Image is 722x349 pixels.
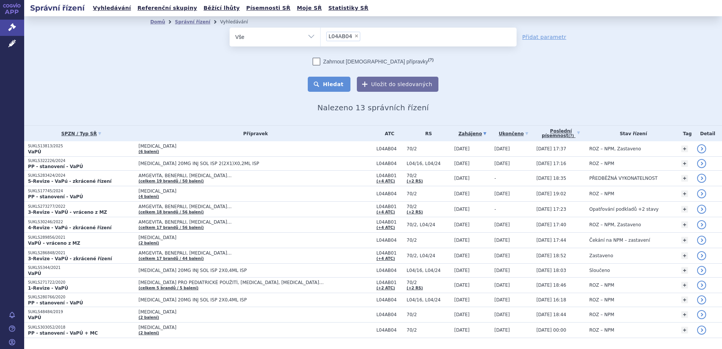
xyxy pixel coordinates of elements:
a: + [681,206,688,213]
a: detail [697,295,706,304]
span: [MEDICAL_DATA] [139,188,327,194]
a: + [681,221,688,228]
span: [DATE] 18:52 [536,253,566,258]
span: [DATE] 16:18 [536,297,566,303]
span: [DATE] [494,327,510,333]
h2: Správní řízení [24,3,91,13]
span: [DATE] [454,191,470,196]
a: detail [697,266,706,275]
span: 70/2 [407,173,450,178]
span: PŘEDBĚŽNÁ VYKONATELNOST [589,176,658,181]
a: (celkem 19 brandů / 50 balení) [139,179,204,183]
a: detail [697,174,706,183]
a: detail [697,144,706,153]
a: (+2 RS) [407,210,423,214]
span: [MEDICAL_DATA] [139,235,327,240]
a: detail [697,205,706,214]
span: [MEDICAL_DATA] [139,325,327,330]
span: [DATE] 17:44 [536,238,566,243]
a: SPZN / Typ SŘ [28,128,135,139]
span: L04AB04 [376,297,403,303]
span: ROZ – NPM, Zastaveno [589,222,641,227]
a: Domů [150,19,165,25]
a: (6 balení) [139,150,159,154]
span: ROZ – NPM [589,283,614,288]
a: detail [697,326,706,335]
strong: VaPÚ [28,149,41,154]
span: 70/2, L04/24 [407,222,450,227]
a: (+2 RS) [407,286,423,290]
a: + [681,160,688,167]
span: [DATE] [494,268,510,273]
span: [DATE] [494,312,510,317]
span: 70/2 [407,312,450,317]
p: SUKLS271722/2020 [28,280,135,285]
span: L04AB04 [376,268,403,273]
a: + [681,296,688,303]
button: Hledat [308,77,350,92]
a: + [681,190,688,197]
p: SUKLS273277/2022 [28,204,135,209]
a: Vyhledávání [91,3,133,13]
span: - [494,176,496,181]
span: L04AB04 [329,34,352,39]
p: SUKLS286848/2021 [28,250,135,256]
th: RS [403,126,450,141]
span: 70/2 [407,327,450,333]
span: Sloučeno [589,268,610,273]
span: × [354,34,359,38]
a: detail [697,159,706,168]
span: [DATE] [494,161,510,166]
span: [DATE] [454,207,470,212]
abbr: (?) [568,134,574,138]
span: [DATE] 18:46 [536,283,566,288]
span: [MEDICAL_DATA] [139,144,327,149]
p: SUKLS5344/2021 [28,265,135,270]
p: SUKLS30246/2022 [28,219,135,225]
a: + [681,237,688,244]
span: ROZ – NPM [589,161,614,166]
a: (+2 RS) [407,179,423,183]
a: Referenční skupiny [135,3,199,13]
span: ROZ – NPM [589,297,614,303]
label: Zahrnout [DEMOGRAPHIC_DATA] přípravky [313,58,434,65]
span: [DATE] [454,312,470,317]
span: [DATE] [454,222,470,227]
a: (+4 ATC) [376,256,395,261]
a: (2 balení) [139,241,159,245]
a: (+2 ATC) [376,286,395,290]
span: [DATE] [494,238,510,243]
a: (celkem 17 brandů / 56 balení) [139,225,204,230]
span: [DATE] [494,191,510,196]
span: [DATE] 00:00 [536,327,566,333]
span: [DATE] 17:40 [536,222,566,227]
span: L04AB04 [376,146,403,151]
span: [MEDICAL_DATA] 20MG INJ SOL ISP 2(2X1)X0,2ML ISP [139,161,327,166]
strong: PP - stanovení - VaPÚ + MC [28,330,98,336]
span: [DATE] [454,253,470,258]
strong: 3-Revize - VaPÚ - vráceno z MZ [28,210,107,215]
strong: 5-Revize - VaPú - zkrácené řízení [28,179,111,184]
span: 70/2 [407,146,450,151]
a: + [681,327,688,334]
a: detail [697,310,706,319]
p: SUKLS283424/2024 [28,173,135,178]
th: Detail [693,126,722,141]
span: L04/16, L04/24 [407,268,450,273]
a: Statistiky SŘ [326,3,370,13]
strong: PP - stanovení - VaPÚ [28,164,83,169]
span: ROZ – NPM [589,312,614,317]
span: L04AB04 [376,191,403,196]
p: SUKLS303052/2018 [28,325,135,330]
a: (+4 ATC) [376,225,395,230]
a: detail [697,251,706,260]
span: [DATE] [494,253,510,258]
abbr: (?) [428,57,434,62]
a: + [681,252,688,259]
strong: VaPÚ [28,315,41,320]
span: AMGEVITA, BENEPALI, [MEDICAL_DATA]… [139,173,327,178]
a: Písemnosti SŘ [244,3,293,13]
strong: 3-Revize - VaPÚ - zkrácené řízení [28,256,112,261]
th: ATC [373,126,403,141]
span: [DATE] [454,283,470,288]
